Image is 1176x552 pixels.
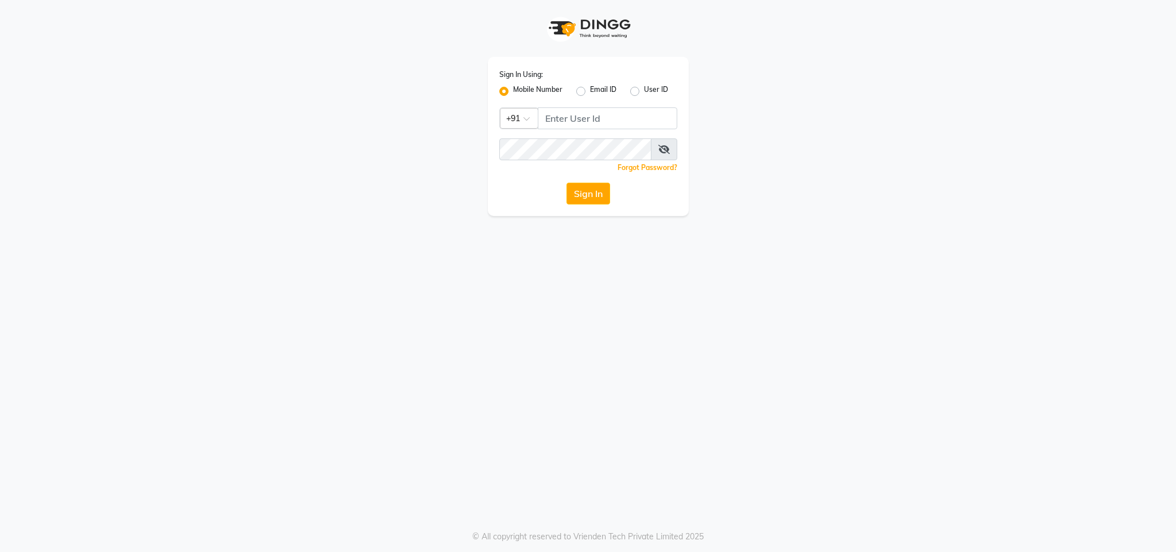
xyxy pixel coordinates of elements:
label: Mobile Number [513,84,562,98]
label: Sign In Using: [499,70,543,80]
a: Forgot Password? [618,163,677,172]
input: Username [499,138,651,160]
img: logo1.svg [542,11,634,45]
label: Email ID [590,84,616,98]
input: Username [538,107,677,129]
button: Sign In [566,183,610,204]
label: User ID [644,84,668,98]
